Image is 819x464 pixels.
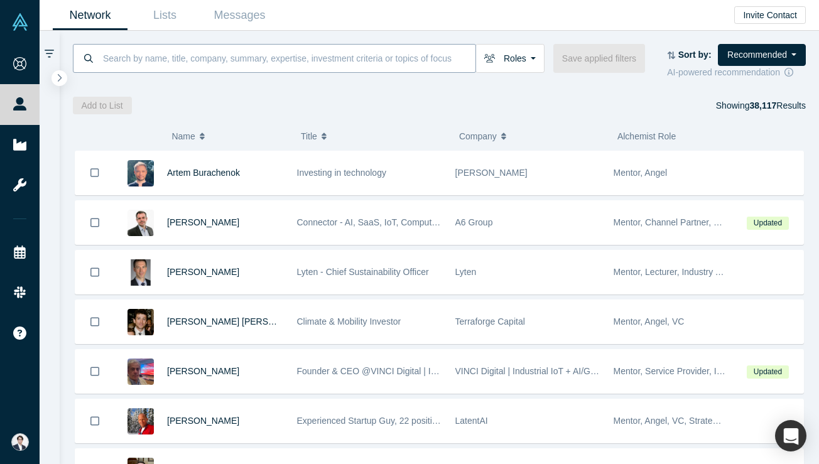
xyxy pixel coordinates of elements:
img: Bruce Graham's Profile Image [127,408,154,434]
a: [PERSON_NAME] [167,366,239,376]
img: Keith Norman's Profile Image [127,259,154,286]
button: Company [459,123,604,149]
button: Add to List [73,97,132,114]
button: Bookmark [75,399,114,443]
button: Bookmark [75,251,114,294]
a: Artem Burachenok [167,168,240,178]
div: Showing [716,97,806,114]
span: Updated [747,217,788,230]
button: Bookmark [75,350,114,393]
span: Title [301,123,317,149]
span: Climate & Mobility Investor [297,316,401,326]
span: Mentor, Angel, VC, Strategic Investor [614,416,758,426]
strong: Sort by: [678,50,712,60]
img: Alchemist Vault Logo [11,13,29,31]
span: Lyten - Chief Sustainability Officer [297,267,429,277]
img: Schaffer Ochstein's Profile Image [127,309,154,335]
a: [PERSON_NAME] [167,267,239,277]
span: Company [459,123,497,149]
span: Mentor, Angel, VC [614,316,685,326]
a: [PERSON_NAME] [167,416,239,426]
span: Experienced Startup Guy, 22 positive exits to date [297,416,491,426]
button: Bookmark [75,151,114,195]
button: Title [301,123,446,149]
span: Founder & CEO @VINCI Digital | IIoT + AI/GenAI Strategic Advisory [297,366,561,376]
a: Network [53,1,127,30]
span: A6 Group [455,217,493,227]
strong: 38,117 [749,100,776,111]
span: LatentAI [455,416,488,426]
span: Lyten [455,267,477,277]
img: Olivier Delerm's Profile Image [127,210,154,236]
button: Roles [475,44,545,73]
input: Search by name, title, company, summary, expertise, investment criteria or topics of focus [102,43,475,73]
img: Eisuke Shimizu's Account [11,433,29,451]
span: Terraforge Capital [455,316,525,326]
button: Name [171,123,288,149]
a: Lists [127,1,202,30]
span: Investing in technology [297,168,386,178]
span: Updated [747,365,788,379]
span: Mentor, Angel [614,168,668,178]
span: Mentor, Channel Partner, Corporate Innovator [614,217,792,227]
span: [PERSON_NAME] [455,168,528,178]
span: Results [749,100,806,111]
span: Connector - AI, SaaS, IoT, Computer Vision [297,217,466,227]
button: Bookmark [75,201,114,244]
button: Recommended [718,44,806,66]
a: Messages [202,1,277,30]
span: VINCI Digital | Industrial IoT + AI/GenAI Strategic Advisory [455,366,681,376]
a: [PERSON_NAME] [PERSON_NAME] [167,316,314,326]
button: Save applied filters [553,44,645,73]
a: [PERSON_NAME] [167,217,239,227]
img: Artem Burachenok's Profile Image [127,160,154,186]
img: Fabio Bottacci's Profile Image [127,359,154,385]
span: Alchemist Role [617,131,676,141]
span: Name [171,123,195,149]
div: AI-powered recommendation [667,66,806,79]
button: Bookmark [75,300,114,343]
button: Invite Contact [734,6,806,24]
